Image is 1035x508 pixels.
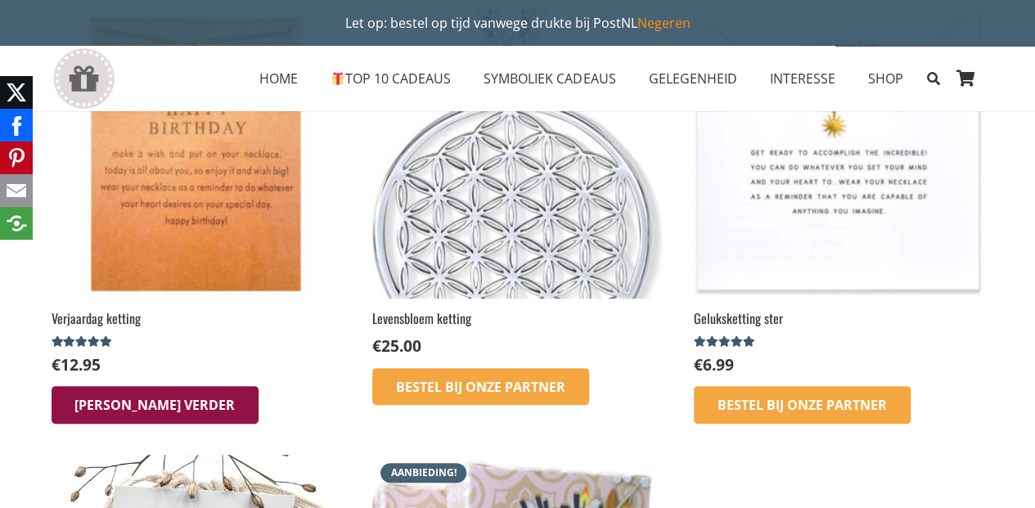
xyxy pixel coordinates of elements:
[694,353,734,375] bdi: 6.99
[867,70,902,88] span: SHOP
[769,70,835,88] span: INTERESSE
[52,386,259,424] a: Lees meer over “Verjaardag ketting”
[372,9,662,357] a: Levensbloem ketting €25.00
[52,9,341,299] img: Verjaardag ketting
[694,309,983,327] h2: Geluksketting ster
[694,335,757,348] div: Gewaardeerd 5.00 uit 5
[52,353,61,375] span: €
[52,335,115,348] div: Gewaardeerd 5.00 uit 5
[243,58,314,99] a: HOMEHOME Menu
[753,58,851,99] a: INTERESSEINTERESSE Menu
[52,353,101,375] bdi: 12.95
[372,335,381,357] span: €
[52,9,341,375] a: Verjaardag kettingGewaardeerd 5.00 uit 5 €12.95
[331,70,451,88] span: TOP 10 CADEAUS
[380,463,467,483] span: Aanbieding!
[372,9,662,299] img: Levensbloem ketting symbolisch cadeau Flower of life hanger kopen zilver ingspire
[331,72,344,85] img: 🎁
[694,335,757,348] span: Gewaardeerd uit 5
[632,58,753,99] a: GELEGENHEIDGELEGENHEID Menu
[637,14,691,32] a: Negeren
[52,335,115,348] span: Gewaardeerd uit 5
[372,368,589,406] a: Bestel bij onze Partner
[372,309,662,327] h2: Levensbloem ketting
[851,58,919,99] a: SHOPSHOP Menu
[694,386,911,424] a: Bestel bij onze Partner
[694,353,703,375] span: €
[694,9,983,375] a: Geluksketting sterGewaardeerd 5.00 uit 5 €6.99
[467,58,632,99] a: SYMBOLIEK CADEAUSSYMBOLIEK CADEAUS Menu
[948,46,984,111] a: Winkelwagen
[648,70,736,88] span: GELEGENHEID
[52,48,116,110] a: gift-box-icon-grey-inspirerendwinkelen
[919,58,947,99] a: Zoeken
[259,70,298,88] span: HOME
[484,70,615,88] span: SYMBOLIEK CADEAUS
[314,58,467,99] a: 🎁TOP 10 CADEAUS🎁 TOP 10 CADEAUS Menu
[372,335,421,357] bdi: 25.00
[52,309,341,327] h2: Verjaardag ketting
[694,9,983,299] img: cadeau vriendschap geluk kerstmis cadeaus met betekenis ketting op wenskaartje kopen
